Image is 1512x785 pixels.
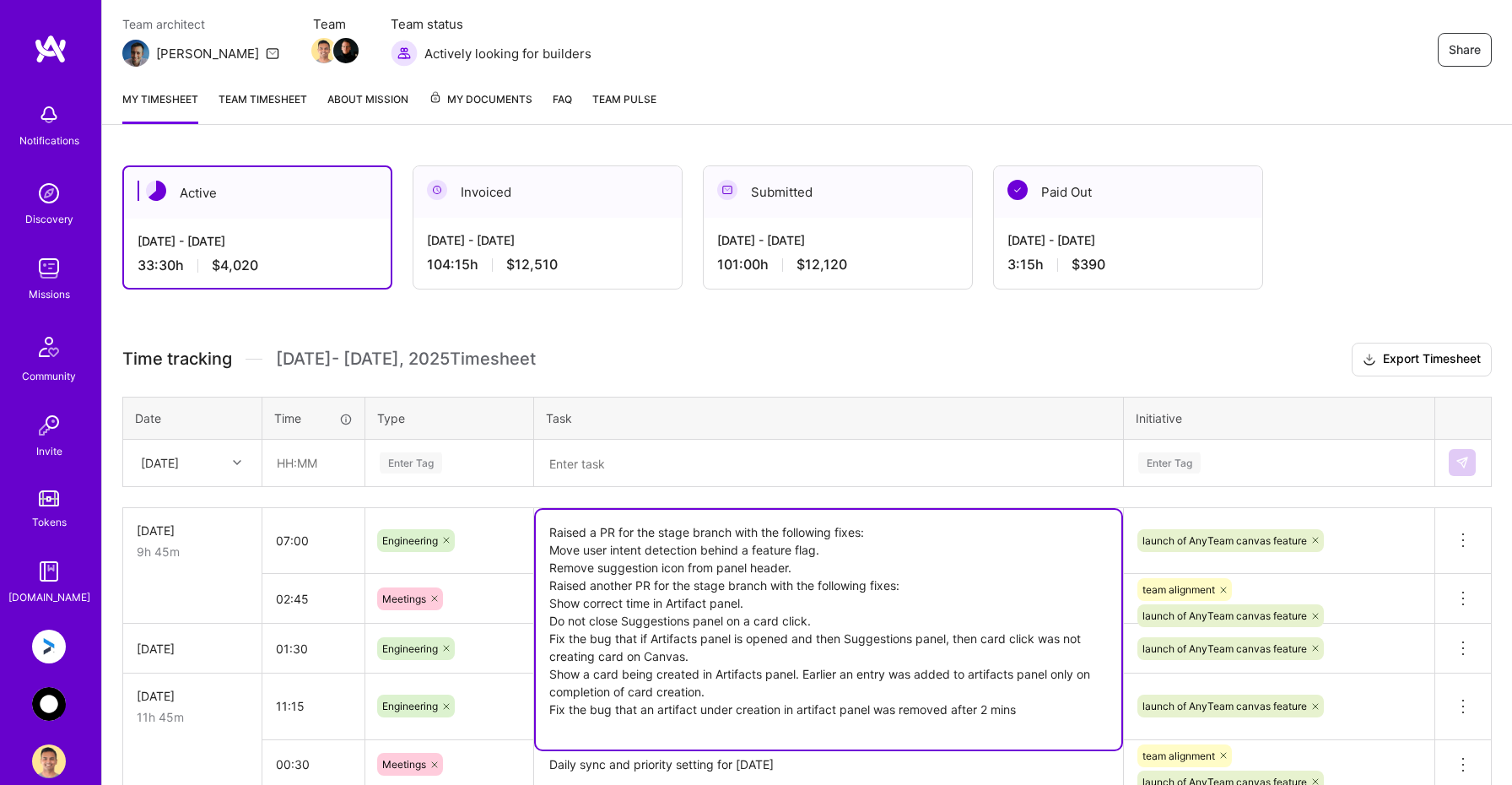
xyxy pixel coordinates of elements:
i: icon Download [1363,351,1376,369]
div: Discovery [25,210,73,228]
img: Active [146,181,166,201]
span: $390 [1072,256,1105,273]
span: My Documents [429,90,532,109]
span: Engineering [382,642,438,655]
div: [PERSON_NAME] [156,45,259,62]
div: [DOMAIN_NAME] [8,588,90,606]
div: [DATE] - [DATE] [1007,231,1249,249]
img: guide book [32,555,66,588]
a: AnyTeam: Team for AI-Powered Sales Platform [28,687,70,721]
img: Community [29,327,69,367]
img: Submit [1455,456,1469,469]
span: $4,020 [212,257,258,274]
span: launch of AnyTeam canvas feature [1142,700,1307,712]
div: Notifications [19,132,79,149]
span: Team architect [122,15,279,33]
a: Team timesheet [219,90,307,124]
div: Time [274,409,353,427]
div: Enter Tag [1138,450,1201,476]
div: 9h 45m [137,543,248,560]
input: HH:MM [262,626,364,671]
span: Team [313,15,357,33]
input: HH:MM [263,441,364,485]
div: Initiative [1136,409,1423,427]
input: HH:MM [262,577,364,621]
div: Community [22,367,76,385]
span: Actively looking for builders [424,45,591,62]
a: FAQ [553,90,572,124]
button: Export Timesheet [1352,343,1492,376]
img: Submitted [717,180,737,200]
span: Team status [391,15,591,33]
a: Team Member Avatar [313,36,335,65]
div: Active [124,167,391,219]
img: Anguleris: BIMsmart AI MVP [32,630,66,663]
span: Meetings [382,593,426,605]
div: Paid Out [994,166,1262,218]
th: Type [365,397,534,439]
span: team alignment [1142,750,1215,762]
div: 11h 45m [137,708,248,726]
span: team alignment [1142,583,1215,596]
span: launch of AnyTeam canvas feature [1142,534,1307,547]
img: AnyTeam: Team for AI-Powered Sales Platform [32,687,66,721]
th: Date [123,397,262,439]
div: Missions [29,285,70,303]
img: bell [32,98,66,132]
a: About Mission [327,90,408,124]
span: Share [1449,41,1481,58]
span: $12,510 [506,256,558,273]
img: logo [34,34,67,64]
button: Share [1438,33,1492,67]
div: [DATE] - [DATE] [717,231,958,249]
div: Submitted [704,166,972,218]
img: Paid Out [1007,180,1028,200]
img: discovery [32,176,66,210]
span: Engineering [382,534,438,547]
img: Invoiced [427,180,447,200]
input: HH:MM [262,684,364,728]
a: Team Member Avatar [335,36,357,65]
span: launch of AnyTeam canvas feature [1142,609,1307,622]
img: Team Member Avatar [333,38,359,63]
span: [DATE] - [DATE] , 2025 Timesheet [276,349,536,370]
a: My timesheet [122,90,198,124]
div: [DATE] - [DATE] [427,231,668,249]
img: Invite [32,409,66,442]
div: Invite [36,442,62,460]
div: [DATE] [137,522,248,539]
img: Team Architect [122,40,149,67]
div: [DATE] - [DATE] [138,232,377,250]
a: My Documents [429,90,532,124]
i: icon Mail [266,46,279,60]
div: 101:00 h [717,256,958,273]
div: 33:30 h [138,257,377,274]
span: Meetings [382,758,426,771]
div: Invoiced [413,166,682,218]
textarea: Raised a PR for the stage branch with the following fixes: Move user intent detection behind a fe... [536,510,1121,750]
img: Team Member Avatar [311,38,337,63]
div: [DATE] [137,640,248,658]
img: teamwork [32,252,66,285]
div: Tokens [32,513,67,531]
span: $12,120 [796,256,847,273]
div: [DATE] [137,687,248,705]
div: [DATE] [141,454,179,472]
img: tokens [39,490,59,506]
div: 104:15 h [427,256,668,273]
div: Enter Tag [380,450,442,476]
a: Team Pulse [592,90,656,124]
a: User Avatar [28,744,70,778]
span: Time tracking [122,349,232,370]
th: Task [534,397,1124,439]
img: Actively looking for builders [391,40,418,67]
span: Team Pulse [592,93,656,106]
a: Anguleris: BIMsmart AI MVP [28,630,70,663]
input: HH:MM [262,518,364,563]
div: 3:15 h [1007,256,1249,273]
span: launch of AnyTeam canvas feature [1142,642,1307,655]
i: icon Chevron [233,458,241,467]
span: Engineering [382,700,438,712]
img: User Avatar [32,744,66,778]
